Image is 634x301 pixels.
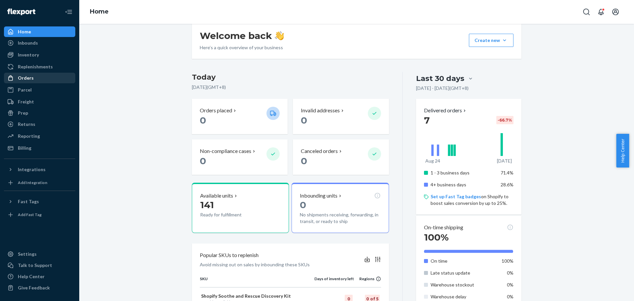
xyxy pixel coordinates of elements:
[18,284,50,291] div: Give Feedback
[200,115,206,126] span: 0
[4,282,75,293] button: Give Feedback
[200,44,284,51] p: Here’s a quick overview of your business
[200,192,233,200] p: Available units
[18,212,42,217] div: Add Fast Tag
[502,258,513,264] span: 100%
[4,143,75,153] a: Billing
[4,26,75,37] a: Home
[192,99,288,134] button: Orders placed 0
[200,251,259,259] p: Popular SKUs to replenish
[301,115,307,126] span: 0
[192,72,389,83] h3: Today
[300,192,337,200] p: Inbounding units
[501,182,513,187] span: 28.6%
[18,133,40,139] div: Reporting
[18,63,53,70] div: Replenishments
[314,276,354,287] th: Days of inventory left
[18,110,28,116] div: Prep
[192,183,289,233] button: Available units141Ready for fulfillment
[62,5,75,19] button: Close Navigation
[18,166,46,173] div: Integrations
[4,85,75,95] a: Parcel
[301,155,307,167] span: 0
[18,180,47,185] div: Add Integration
[200,155,206,167] span: 0
[424,107,467,114] button: Delivered orders
[200,199,214,210] span: 141
[424,224,463,231] p: On-time shipping
[200,147,251,155] p: Non-compliance cases
[496,116,513,124] div: -66.7 %
[497,158,512,164] p: [DATE]
[18,273,45,280] div: Help Center
[4,5,28,11] span: Support
[424,232,449,243] span: 100%
[293,139,389,175] button: Canceled orders 0
[201,293,313,299] p: Shopify Soothe and Rescue Discovery Kit
[90,8,109,15] a: Home
[4,271,75,282] a: Help Center
[594,5,608,19] button: Open notifications
[4,164,75,175] button: Integrations
[609,5,622,19] button: Open account menu
[425,158,440,164] p: Aug 24
[200,30,284,42] h1: Welcome back
[4,260,75,271] button: Talk to Support
[431,293,496,300] p: Warehouse delay
[192,84,389,91] p: [DATE] ( GMT+8 )
[4,177,75,188] a: Add Integration
[416,73,464,84] div: Last 30 days
[4,61,75,72] a: Replenishments
[431,181,496,188] p: 4+ business days
[431,258,496,264] p: On time
[200,261,310,268] p: Avoid missing out on sales by inbounding these SKUs
[4,131,75,141] a: Reporting
[293,99,389,134] button: Invalid addresses 0
[507,270,513,276] span: 0%
[4,108,75,118] a: Prep
[18,262,52,269] div: Talk to Support
[616,134,629,168] button: Help Center
[4,209,75,220] a: Add Fast Tag
[18,52,39,58] div: Inventory
[18,40,38,46] div: Inbounds
[18,75,34,81] div: Orders
[192,139,288,175] button: Non-compliance cases 0
[4,50,75,60] a: Inventory
[469,34,513,47] button: Create new
[85,2,114,21] ol: breadcrumbs
[431,169,496,176] p: 1 - 3 business days
[18,145,31,151] div: Billing
[18,28,31,35] div: Home
[431,270,496,276] p: Late status update
[4,38,75,48] a: Inbounds
[431,282,496,288] p: Warehouse stockout
[200,211,261,218] p: Ready for fulfillment
[18,198,39,205] div: Fast Tags
[301,147,338,155] p: Canceled orders
[18,251,37,257] div: Settings
[292,183,389,233] button: Inbounding units0No shipments receiving, forwarding, in transit, or ready to ship
[7,9,35,15] img: Flexport logo
[501,170,513,175] span: 71.4%
[4,119,75,130] a: Returns
[4,249,75,259] a: Settings
[4,96,75,107] a: Freight
[431,194,481,199] a: Set up Fast Tag badges
[416,85,469,92] p: [DATE] - [DATE] ( GMT+8 )
[424,115,430,126] span: 7
[300,199,306,210] span: 0
[507,294,513,299] span: 0%
[301,107,340,114] p: Invalid addresses
[18,87,32,93] div: Parcel
[275,31,284,40] img: hand-wave emoji
[4,73,75,83] a: Orders
[4,196,75,207] button: Fast Tags
[200,276,314,287] th: SKU
[18,98,34,105] div: Freight
[200,107,232,114] p: Orders placed
[18,121,35,128] div: Returns
[507,282,513,287] span: 0%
